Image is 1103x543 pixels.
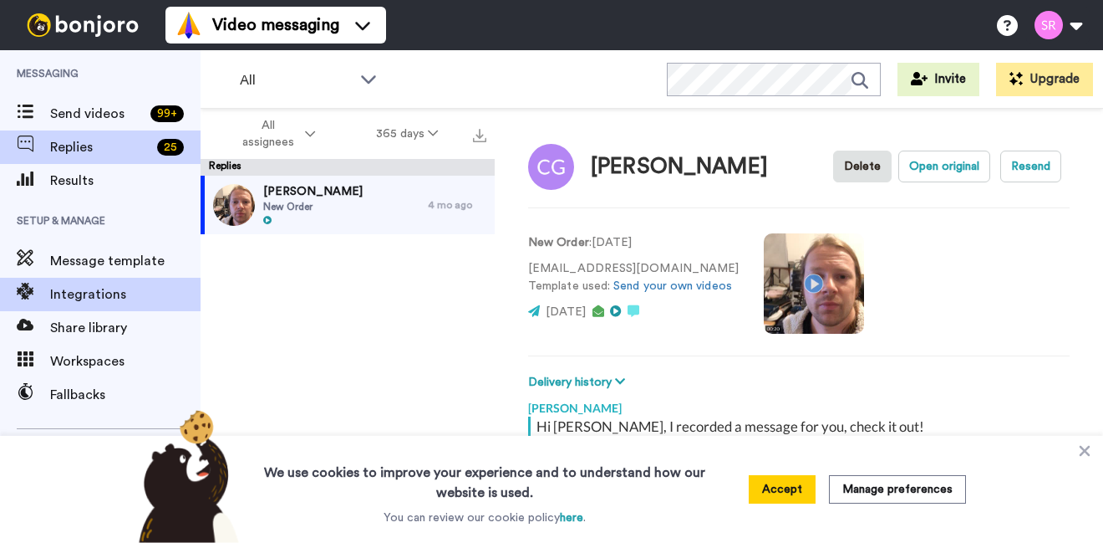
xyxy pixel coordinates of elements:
[898,151,990,182] button: Open original
[50,385,201,405] span: Fallbacks
[528,237,589,248] strong: New Order
[50,284,201,305] span: Integrations
[428,198,486,212] div: 4 mo ago
[201,159,495,176] div: Replies
[213,184,255,226] img: d61d4650-a80b-48a9-b96d-8eec752276df-thumb.jpg
[247,453,722,503] h3: We use cookies to improve your experience and to understand how our website is used.
[749,475,816,504] button: Accept
[50,104,144,124] span: Send videos
[613,280,732,292] a: Send your own videos
[150,105,184,122] div: 99 +
[591,155,768,179] div: [PERSON_NAME]
[829,475,966,504] button: Manage preferences
[897,63,979,96] button: Invite
[473,129,486,142] img: export.svg
[234,117,302,151] span: All assignees
[20,13,145,37] img: bj-logo-header-white.svg
[996,63,1093,96] button: Upgrade
[346,119,469,149] button: 365 days
[201,176,495,234] a: [PERSON_NAME]New Order4 mo ago
[50,251,201,271] span: Message template
[468,121,491,146] button: Export all results that match these filters now.
[1000,151,1061,182] button: Resend
[240,70,352,90] span: All
[175,12,202,38] img: vm-color.svg
[124,409,247,543] img: bear-with-cookie.png
[528,392,1070,417] div: [PERSON_NAME]
[528,260,739,295] p: [EMAIL_ADDRESS][DOMAIN_NAME] Template used:
[546,306,586,318] span: [DATE]
[536,417,1065,437] div: Hi [PERSON_NAME], I recorded a message for you, check it out!
[50,137,150,157] span: Replies
[50,318,201,338] span: Share library
[833,151,892,182] button: Delete
[204,110,346,157] button: All assignees
[263,183,363,200] span: [PERSON_NAME]
[50,351,201,371] span: Workspaces
[528,373,630,392] button: Delivery history
[560,512,583,524] a: here
[528,144,574,190] img: Image of Cristian Giannini
[263,200,363,213] span: New Order
[50,171,201,191] span: Results
[384,510,586,526] p: You can review our cookie policy .
[212,13,339,37] span: Video messaging
[157,139,184,156] div: 25
[528,234,739,252] p: : [DATE]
